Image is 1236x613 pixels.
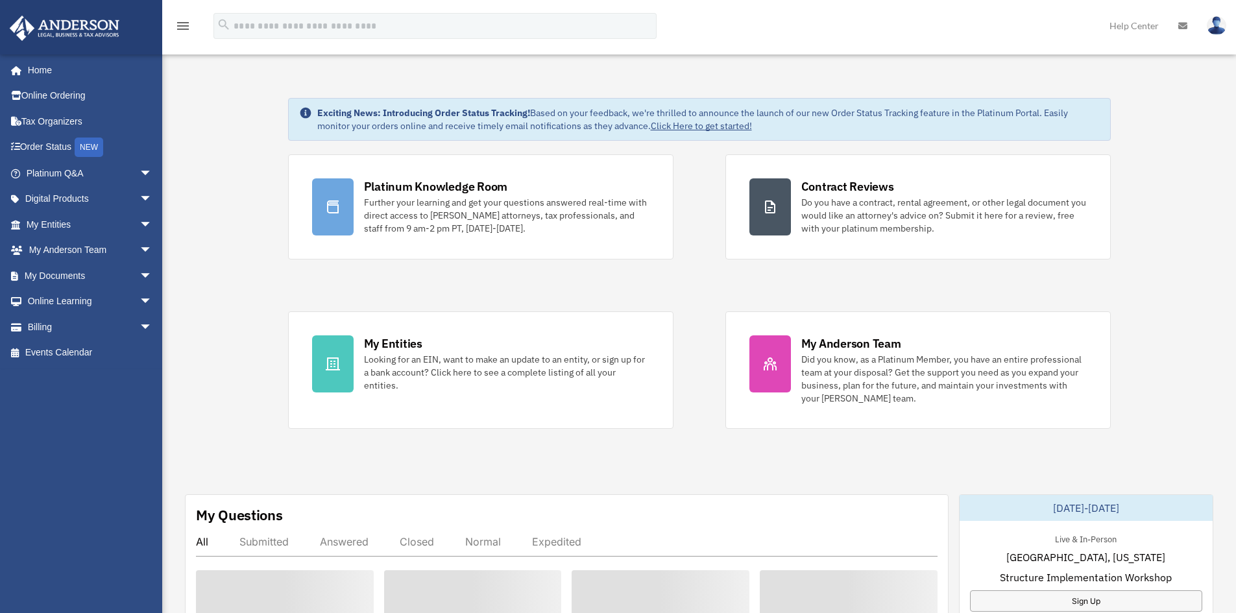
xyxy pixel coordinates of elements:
[801,335,901,352] div: My Anderson Team
[288,311,673,429] a: My Entities Looking for an EIN, want to make an update to an entity, or sign up for a bank accoun...
[139,314,165,341] span: arrow_drop_down
[364,353,649,392] div: Looking for an EIN, want to make an update to an entity, or sign up for a bank account? Click her...
[9,83,172,109] a: Online Ordering
[532,535,581,548] div: Expedited
[801,196,1087,235] div: Do you have a contract, rental agreement, or other legal document you would like an attorney's ad...
[970,590,1202,612] a: Sign Up
[651,120,752,132] a: Click Here to get started!
[960,495,1213,521] div: [DATE]-[DATE]
[317,107,530,119] strong: Exciting News: Introducing Order Status Tracking!
[175,18,191,34] i: menu
[217,18,231,32] i: search
[9,314,172,340] a: Billingarrow_drop_down
[196,535,208,548] div: All
[139,160,165,187] span: arrow_drop_down
[139,237,165,264] span: arrow_drop_down
[1006,549,1165,565] span: [GEOGRAPHIC_DATA], [US_STATE]
[75,138,103,157] div: NEW
[9,211,172,237] a: My Entitiesarrow_drop_down
[6,16,123,41] img: Anderson Advisors Platinum Portal
[288,154,673,259] a: Platinum Knowledge Room Further your learning and get your questions answered real-time with dire...
[317,106,1100,132] div: Based on your feedback, we're thrilled to announce the launch of our new Order Status Tracking fe...
[9,57,165,83] a: Home
[9,134,172,161] a: Order StatusNEW
[9,237,172,263] a: My Anderson Teamarrow_drop_down
[801,178,894,195] div: Contract Reviews
[139,289,165,315] span: arrow_drop_down
[465,535,501,548] div: Normal
[1045,531,1127,545] div: Live & In-Person
[1207,16,1226,35] img: User Pic
[139,186,165,213] span: arrow_drop_down
[196,505,283,525] div: My Questions
[725,311,1111,429] a: My Anderson Team Did you know, as a Platinum Member, you have an entire professional team at your...
[400,535,434,548] div: Closed
[801,353,1087,405] div: Did you know, as a Platinum Member, you have an entire professional team at your disposal? Get th...
[9,186,172,212] a: Digital Productsarrow_drop_down
[364,196,649,235] div: Further your learning and get your questions answered real-time with direct access to [PERSON_NAM...
[175,23,191,34] a: menu
[139,211,165,238] span: arrow_drop_down
[9,263,172,289] a: My Documentsarrow_drop_down
[725,154,1111,259] a: Contract Reviews Do you have a contract, rental agreement, or other legal document you would like...
[9,108,172,134] a: Tax Organizers
[364,335,422,352] div: My Entities
[320,535,369,548] div: Answered
[9,160,172,186] a: Platinum Q&Aarrow_drop_down
[9,289,172,315] a: Online Learningarrow_drop_down
[139,263,165,289] span: arrow_drop_down
[1000,570,1172,585] span: Structure Implementation Workshop
[364,178,508,195] div: Platinum Knowledge Room
[9,340,172,366] a: Events Calendar
[239,535,289,548] div: Submitted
